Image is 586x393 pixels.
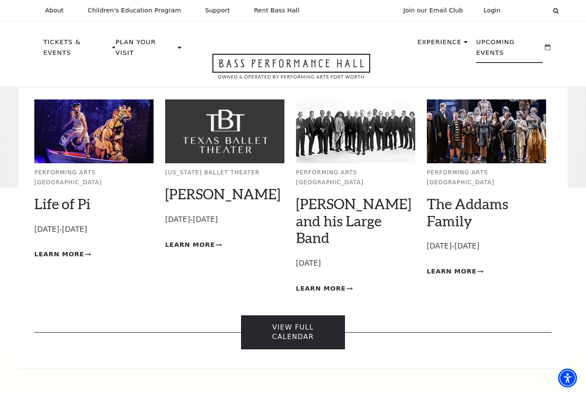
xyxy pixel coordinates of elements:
[296,168,415,187] p: Performing Arts [GEOGRAPHIC_DATA]
[34,249,91,260] a: Learn More Life of Pi
[241,315,344,349] a: View Full Calendar
[34,99,154,163] img: lop-meganav-279x150.jpg
[165,168,284,178] p: [US_STATE] Ballet Theater
[254,7,299,14] p: Rent Bass Hall
[115,37,175,63] p: Plan Your Visit
[34,195,91,212] a: Life of Pi
[165,213,284,226] p: [DATE]-[DATE]
[427,266,483,277] a: Learn More The Addams Family
[88,7,181,14] p: Children's Education Program
[427,99,546,163] img: taf-meganav-279x150.jpg
[165,240,215,250] span: Learn More
[296,195,411,246] a: [PERSON_NAME] and his Large Band
[296,283,353,294] a: Learn More Lyle Lovett and his Large Band
[34,168,154,187] p: Performing Arts [GEOGRAPHIC_DATA]
[165,240,222,250] a: Learn More Peter Pan
[43,37,110,63] p: Tickets & Events
[427,195,508,229] a: The Addams Family
[417,37,462,52] p: Experience
[34,223,154,236] p: [DATE]-[DATE]
[45,7,63,14] p: About
[165,185,281,202] a: [PERSON_NAME]
[296,257,415,270] p: [DATE]
[427,266,477,277] span: Learn More
[427,240,546,252] p: [DATE]-[DATE]
[296,283,346,294] span: Learn More
[34,249,84,260] span: Learn More
[476,37,543,63] p: Upcoming Events
[296,99,415,163] img: lll-meganav-279x150.jpg
[427,168,546,187] p: Performing Arts [GEOGRAPHIC_DATA]
[205,7,230,14] p: Support
[558,369,577,387] div: Accessibility Menu
[165,99,284,163] img: tbt_grey_mega-nav-individual-block_279x150.jpg
[514,6,545,15] select: Select:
